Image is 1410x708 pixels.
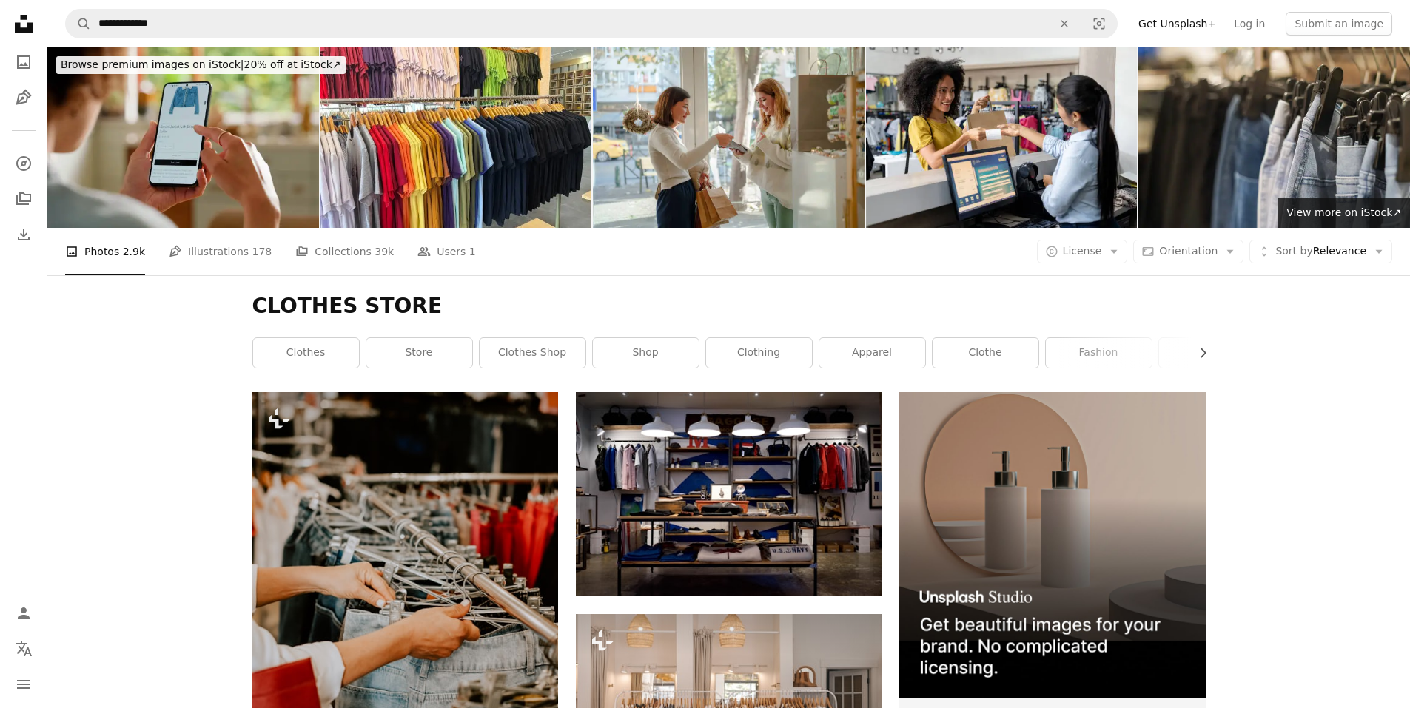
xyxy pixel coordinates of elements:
[1275,245,1312,257] span: Sort by
[9,634,38,664] button: Language
[480,338,585,368] a: clothes shop
[593,338,699,368] a: shop
[9,220,38,249] a: Download History
[1159,245,1218,257] span: Orientation
[1129,12,1225,36] a: Get Unsplash+
[252,614,558,627] a: a person standing in front of a rack of jeans
[61,58,341,70] span: 20% off at iStock ↗
[1275,244,1366,259] span: Relevance
[706,338,812,368] a: clothing
[9,149,38,178] a: Explore
[61,58,244,70] span: Browse premium images on iStock |
[253,338,359,368] a: clothes
[169,228,272,275] a: Illustrations 178
[1081,10,1117,38] button: Visual search
[576,392,882,596] img: clothes store interior
[1249,240,1392,263] button: Sort byRelevance
[933,338,1038,368] a: clothe
[9,83,38,112] a: Illustrations
[9,599,38,628] a: Log in / Sign up
[576,488,882,501] a: clothes store interior
[819,338,925,368] a: apparel
[366,338,472,368] a: store
[1048,10,1081,38] button: Clear
[252,243,272,260] span: 178
[1189,338,1206,368] button: scroll list to the right
[1159,338,1265,368] a: grey
[9,184,38,214] a: Collections
[1225,12,1274,36] a: Log in
[65,9,1118,38] form: Find visuals sitewide
[295,228,394,275] a: Collections 39k
[899,392,1205,698] img: file-1715714113747-b8b0561c490eimage
[47,47,355,83] a: Browse premium images on iStock|20% off at iStock↗
[1037,240,1128,263] button: License
[9,670,38,699] button: Menu
[1046,338,1152,368] a: fashion
[1133,240,1243,263] button: Orientation
[375,243,394,260] span: 39k
[593,47,865,228] img: Young female customer paying in a vintage clothing shop.
[417,228,476,275] a: Users 1
[1063,245,1102,257] span: License
[1286,12,1392,36] button: Submit an image
[1278,198,1410,228] a: View more on iStock↗
[1138,47,1410,228] img: Row of jeans on the hanger in the shop, selective focus. Concept of buy, sale and denim fashion
[320,47,592,228] img: A clothing store display various t-shirts in a wide spectrum of colors, neatly hung on wooden han...
[9,47,38,77] a: Photos
[1286,206,1401,218] span: View more on iStock ↗
[66,10,91,38] button: Search Unsplash
[252,293,1206,320] h1: CLOTHES STORE
[866,47,1138,228] img: Woman shopping at a clothing store and paying to the cashier
[469,243,476,260] span: 1
[47,47,319,228] img: Online shopping, home and person with phone, clothes and e commerce, digital and browsing for sal...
